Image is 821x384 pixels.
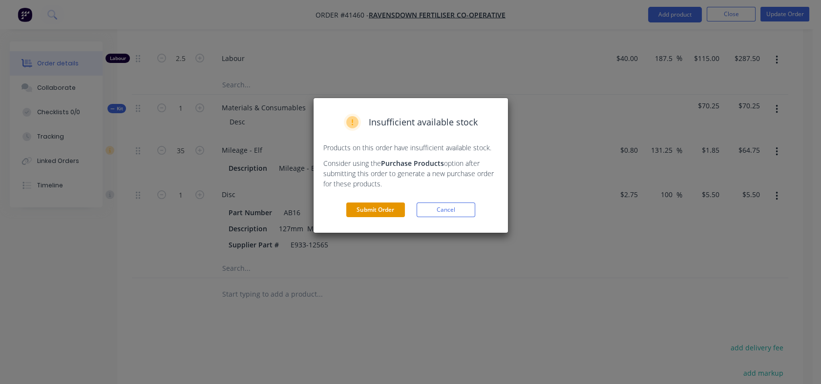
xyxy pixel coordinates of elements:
button: Submit Order [346,202,405,217]
p: Products on this order have insufficient available stock. [323,142,498,153]
strong: Purchase Products [381,159,444,168]
button: Cancel [417,202,475,217]
p: Consider using the option after submitting this order to generate a new purchase order for these ... [323,158,498,189]
span: Insufficient available stock [369,116,478,129]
